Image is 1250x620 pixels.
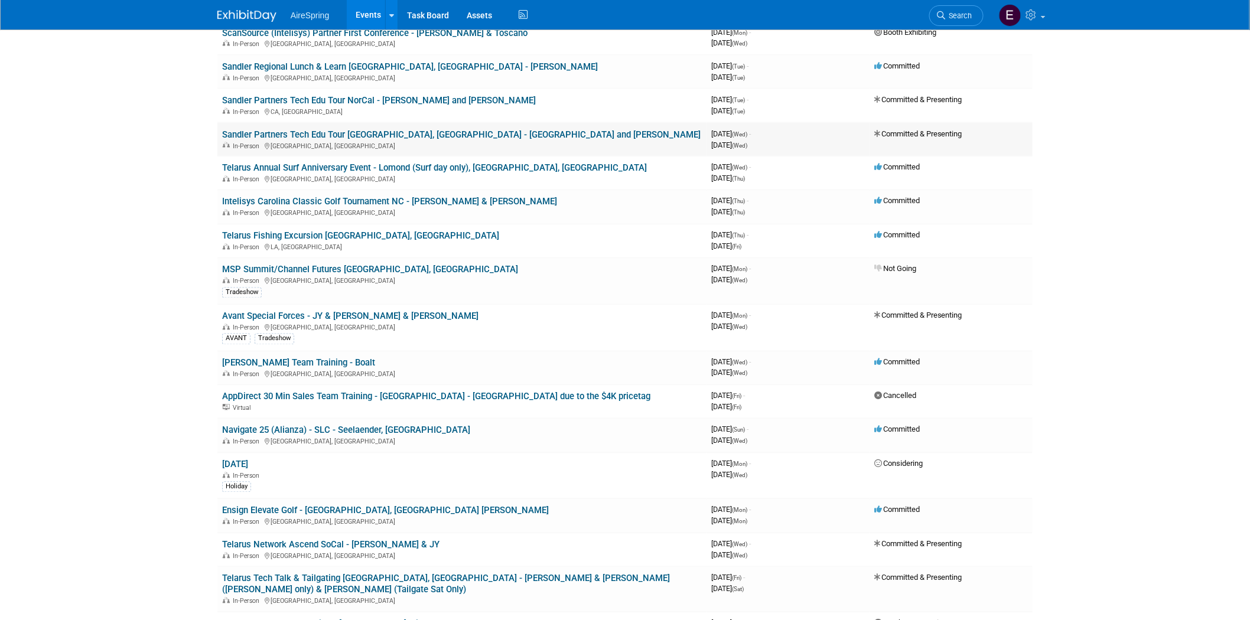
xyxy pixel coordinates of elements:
[747,231,748,240] span: -
[711,265,751,273] span: [DATE]
[711,459,751,468] span: [DATE]
[874,425,920,434] span: Committed
[749,358,751,367] span: -
[222,163,647,174] a: Telarus Annual Surf Anniversary Event - Lomond (Surf day only), [GEOGRAPHIC_DATA], [GEOGRAPHIC_DATA]
[732,266,747,273] span: (Mon)
[233,142,263,150] span: In-Person
[747,95,748,104] span: -
[945,11,972,20] span: Search
[711,38,747,47] span: [DATE]
[732,97,745,103] span: (Tue)
[732,518,747,525] span: (Mon)
[732,404,741,411] span: (Fri)
[233,472,263,480] span: In-Person
[711,391,745,400] span: [DATE]
[749,311,751,320] span: -
[255,334,294,344] div: Tradeshow
[732,74,745,81] span: (Tue)
[233,371,263,378] span: In-Person
[711,358,751,367] span: [DATE]
[732,165,747,171] span: (Wed)
[711,231,748,240] span: [DATE]
[743,391,745,400] span: -
[732,393,741,400] span: (Fri)
[223,278,230,283] img: In-Person Event
[711,540,751,549] span: [DATE]
[222,73,702,82] div: [GEOGRAPHIC_DATA], [GEOGRAPHIC_DATA]
[222,551,702,560] div: [GEOGRAPHIC_DATA], [GEOGRAPHIC_DATA]
[749,28,751,37] span: -
[222,459,248,470] a: [DATE]
[747,61,748,70] span: -
[732,40,747,47] span: (Wed)
[732,210,745,216] span: (Thu)
[874,95,962,104] span: Committed & Presenting
[222,322,702,332] div: [GEOGRAPHIC_DATA], [GEOGRAPHIC_DATA]
[223,404,230,410] img: Virtual Event
[217,10,276,22] img: ExhibitDay
[711,163,751,172] span: [DATE]
[749,163,751,172] span: -
[711,471,747,479] span: [DATE]
[749,459,751,468] span: -
[223,210,230,216] img: In-Person Event
[223,472,230,478] img: In-Person Event
[222,276,702,285] div: [GEOGRAPHIC_DATA], [GEOGRAPHIC_DATA]
[222,358,375,368] a: [PERSON_NAME] Team Training - Boalt
[874,163,920,172] span: Committed
[747,425,748,434] span: -
[732,131,747,138] span: (Wed)
[874,231,920,240] span: Committed
[222,573,670,595] a: Telarus Tech Talk & Tailgating [GEOGRAPHIC_DATA], [GEOGRAPHIC_DATA] - [PERSON_NAME] & [PERSON_NAM...
[711,585,744,593] span: [DATE]
[749,540,751,549] span: -
[711,517,747,526] span: [DATE]
[223,324,230,330] img: In-Person Event
[223,438,230,444] img: In-Person Event
[222,242,702,252] div: LA, [GEOGRAPHIC_DATA]
[874,265,916,273] span: Not Going
[732,63,745,70] span: (Tue)
[732,313,747,319] span: (Mon)
[711,242,741,251] span: [DATE]
[711,573,745,582] span: [DATE]
[711,129,751,138] span: [DATE]
[711,322,747,331] span: [DATE]
[749,129,751,138] span: -
[233,108,263,116] span: In-Person
[711,403,741,412] span: [DATE]
[874,311,962,320] span: Committed & Presenting
[222,197,557,207] a: Intelisys Carolina Classic Golf Tournament NC - [PERSON_NAME] & [PERSON_NAME]
[222,436,702,446] div: [GEOGRAPHIC_DATA], [GEOGRAPHIC_DATA]
[222,540,440,550] a: Telarus Network Ascend SoCal - [PERSON_NAME] & JY
[222,95,536,106] a: Sandler Partners Tech Edu Tour NorCal - [PERSON_NAME] and [PERSON_NAME]
[233,324,263,332] span: In-Person
[711,28,751,37] span: [DATE]
[874,129,962,138] span: Committed & Presenting
[223,244,230,250] img: In-Person Event
[233,598,263,605] span: In-Person
[291,11,329,20] span: AireSpring
[732,461,747,468] span: (Mon)
[222,38,702,48] div: [GEOGRAPHIC_DATA], [GEOGRAPHIC_DATA]
[732,324,747,331] span: (Wed)
[732,370,747,377] span: (Wed)
[233,210,263,217] span: In-Person
[222,425,470,436] a: Navigate 25 (Alianza) - SLC - Seelaender, [GEOGRAPHIC_DATA]
[732,176,745,182] span: (Thu)
[874,391,916,400] span: Cancelled
[711,141,747,149] span: [DATE]
[732,507,747,514] span: (Mon)
[711,174,745,183] span: [DATE]
[711,197,748,205] span: [DATE]
[222,231,499,242] a: Telarus Fishing Excursion [GEOGRAPHIC_DATA], [GEOGRAPHIC_DATA]
[874,540,962,549] span: Committed & Presenting
[223,518,230,524] img: In-Person Event
[732,586,744,593] span: (Sat)
[711,61,748,70] span: [DATE]
[222,391,650,402] a: AppDirect 30 Min Sales Team Training - [GEOGRAPHIC_DATA] - [GEOGRAPHIC_DATA] due to the $4K pricetag
[222,334,250,344] div: AVANT
[222,208,702,217] div: [GEOGRAPHIC_DATA], [GEOGRAPHIC_DATA]
[732,233,745,239] span: (Thu)
[223,108,230,114] img: In-Person Event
